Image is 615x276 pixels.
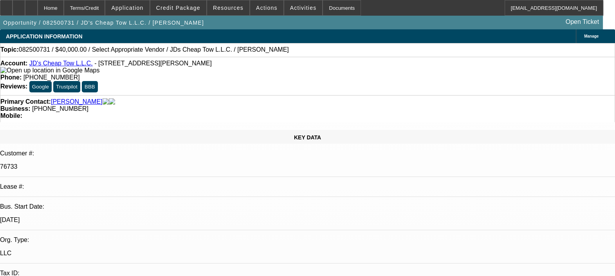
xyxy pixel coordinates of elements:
[0,67,99,74] img: Open up location in Google Maps
[584,34,599,38] span: Manage
[111,5,143,11] span: Application
[256,5,278,11] span: Actions
[284,0,323,15] button: Activities
[53,81,80,92] button: Trustpilot
[29,81,52,92] button: Google
[156,5,200,11] span: Credit Package
[0,67,99,74] a: View Google Maps
[0,98,51,105] strong: Primary Contact:
[103,98,109,105] img: facebook-icon.png
[19,46,289,53] span: 082500731 / $40,000.00 / Select Appropriate Vendor / JDs Cheap Tow L.L.C. / [PERSON_NAME]
[0,60,27,67] strong: Account:
[105,0,149,15] button: Application
[563,15,602,29] a: Open Ticket
[0,112,22,119] strong: Mobile:
[82,81,98,92] button: BBB
[32,105,88,112] span: [PHONE_NUMBER]
[207,0,249,15] button: Resources
[0,83,27,90] strong: Reviews:
[0,46,19,53] strong: Topic:
[0,105,30,112] strong: Business:
[213,5,243,11] span: Resources
[23,74,80,81] span: [PHONE_NUMBER]
[250,0,283,15] button: Actions
[109,98,115,105] img: linkedin-icon.png
[29,60,93,67] a: JD's Cheap Tow L.L.C.
[51,98,103,105] a: [PERSON_NAME]
[6,33,82,40] span: APPLICATION INFORMATION
[0,74,22,81] strong: Phone:
[94,60,212,67] span: - [STREET_ADDRESS][PERSON_NAME]
[3,20,204,26] span: Opportunity / 082500731 / JD's Cheap Tow L.L.C. / [PERSON_NAME]
[150,0,206,15] button: Credit Package
[294,134,321,141] span: KEY DATA
[290,5,317,11] span: Activities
